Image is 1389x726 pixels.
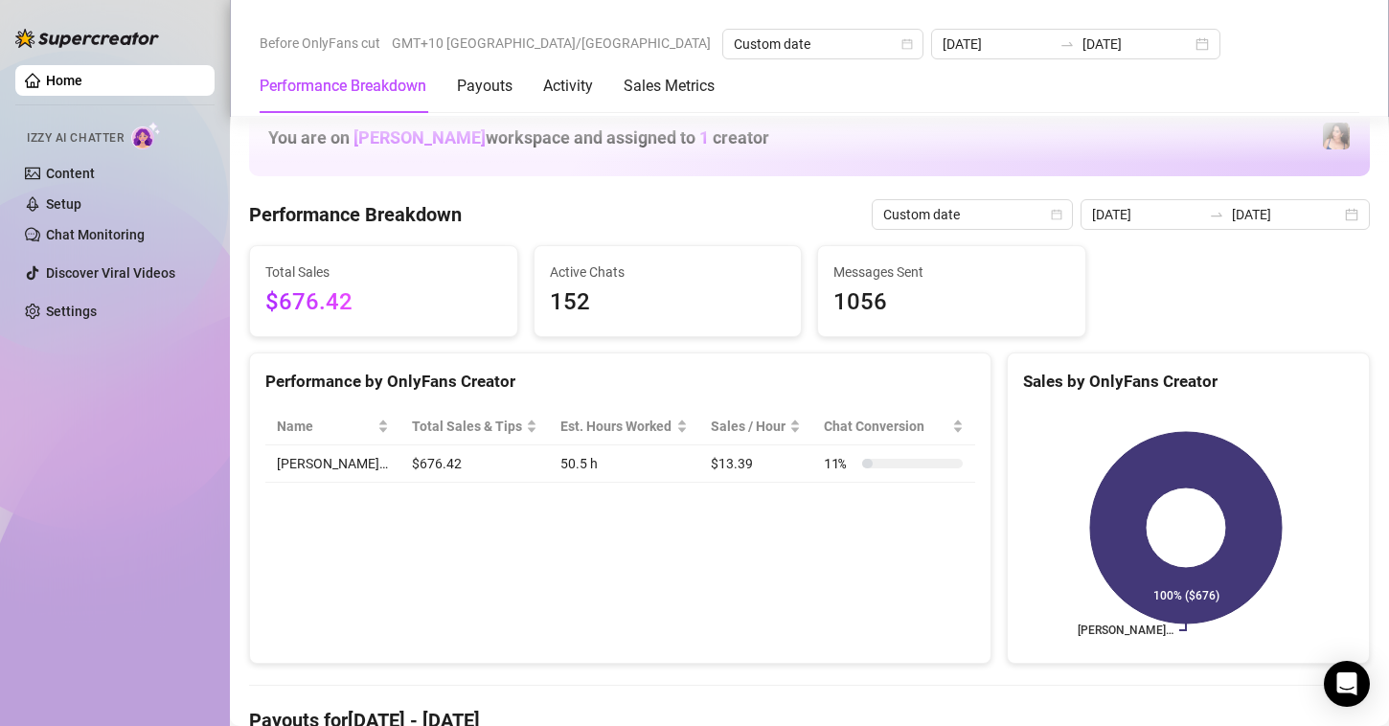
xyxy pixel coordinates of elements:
th: Chat Conversion [812,408,975,445]
span: calendar [1051,209,1062,220]
h1: You are on workspace and assigned to creator [268,127,769,148]
span: $676.42 [265,284,502,321]
span: 11 % [824,453,854,474]
span: Custom date [883,200,1061,229]
span: Name [277,416,374,437]
span: swap-right [1059,36,1075,52]
span: Total Sales [265,261,502,283]
td: $13.39 [699,445,812,483]
input: Start date [943,34,1052,55]
div: Performance Breakdown [260,75,426,98]
img: Lauren [1323,123,1350,149]
span: Izzy AI Chatter [27,129,124,147]
td: $676.42 [400,445,550,483]
input: End date [1232,204,1341,225]
span: GMT+10 [GEOGRAPHIC_DATA]/[GEOGRAPHIC_DATA] [392,29,711,57]
span: 152 [550,284,786,321]
img: AI Chatter [131,122,161,149]
a: Setup [46,196,81,212]
a: Home [46,73,82,88]
span: Custom date [734,30,912,58]
td: 50.5 h [549,445,699,483]
span: swap-right [1209,207,1224,222]
span: 1056 [833,284,1070,321]
h4: Performance Breakdown [249,201,462,228]
span: calendar [901,38,913,50]
span: Active Chats [550,261,786,283]
span: to [1059,36,1075,52]
span: Total Sales & Tips [412,416,523,437]
th: Sales / Hour [699,408,812,445]
span: Before OnlyFans cut [260,29,380,57]
span: [PERSON_NAME] [353,127,486,147]
span: Sales / Hour [711,416,786,437]
div: Payouts [457,75,512,98]
a: Content [46,166,95,181]
a: Discover Viral Videos [46,265,175,281]
div: Sales Metrics [624,75,715,98]
span: to [1209,207,1224,222]
div: Performance by OnlyFans Creator [265,369,975,395]
div: Est. Hours Worked [560,416,672,437]
span: 1 [699,127,709,147]
input: End date [1082,34,1192,55]
div: Open Intercom Messenger [1324,661,1370,707]
img: logo-BBDzfeDw.svg [15,29,159,48]
td: [PERSON_NAME]… [265,445,400,483]
th: Name [265,408,400,445]
th: Total Sales & Tips [400,408,550,445]
a: Settings [46,304,97,319]
div: Activity [543,75,593,98]
text: [PERSON_NAME]… [1078,624,1173,637]
div: Sales by OnlyFans Creator [1023,369,1354,395]
a: Chat Monitoring [46,227,145,242]
span: Chat Conversion [824,416,948,437]
span: Messages Sent [833,261,1070,283]
input: Start date [1092,204,1201,225]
